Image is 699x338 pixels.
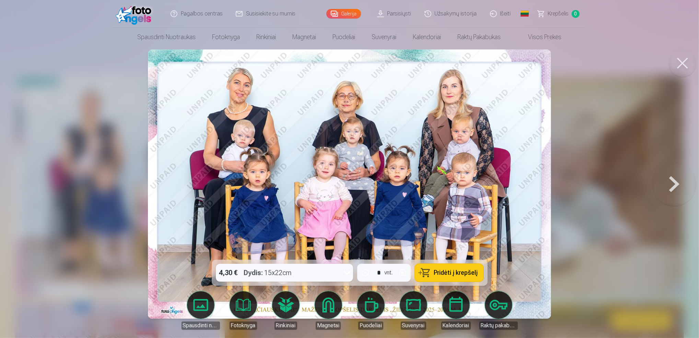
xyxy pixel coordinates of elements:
strong: Dydis : [244,268,263,278]
a: Suvenyrai [364,27,405,47]
div: 15x22cm [244,264,292,282]
button: Pridėti į krepšelį [415,264,484,282]
a: Rinkiniai [248,27,284,47]
div: Fotoknyga [230,322,257,330]
a: Visos prekės [509,27,570,47]
div: Magnetai [316,322,341,330]
span: 0 [572,10,580,18]
span: Krepšelis [548,10,569,18]
a: Fotoknyga [204,27,248,47]
a: Puodeliai [352,291,390,330]
div: Puodeliai [358,322,383,330]
div: 4,30 € [216,264,241,282]
img: /fa2 [116,3,155,25]
div: vnt. [385,269,393,277]
span: Pridėti į krepšelį [434,270,478,276]
div: Rinkiniai [275,322,297,330]
a: Galerija [326,9,361,19]
a: Spausdinti nuotraukas [182,291,220,330]
a: Kalendoriai [405,27,450,47]
a: Magnetai [309,291,348,330]
a: Raktų pakabukas [479,291,518,330]
div: Raktų pakabukas [479,322,518,330]
a: Fotoknyga [224,291,263,330]
div: Spausdinti nuotraukas [182,322,220,330]
a: Raktų pakabukas [450,27,509,47]
a: Puodeliai [325,27,364,47]
a: Magnetai [284,27,325,47]
a: Kalendoriai [437,291,475,330]
a: Suvenyrai [394,291,433,330]
a: Rinkiniai [267,291,305,330]
div: Suvenyrai [401,322,426,330]
div: Kalendoriai [441,322,471,330]
a: Spausdinti nuotraukas [129,27,204,47]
